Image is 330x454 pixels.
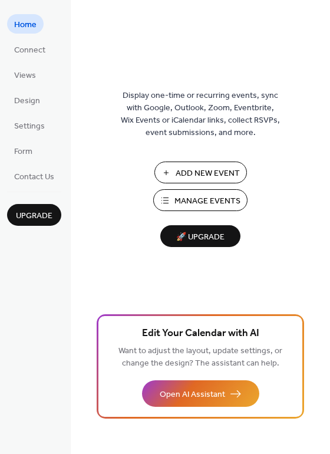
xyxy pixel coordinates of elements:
[7,40,52,59] a: Connect
[7,65,43,84] a: Views
[121,90,280,139] span: Display one-time or recurring events, sync with Google, Outlook, Zoom, Eventbrite, Wix Events or ...
[118,343,282,371] span: Want to adjust the layout, update settings, or change the design? The assistant can help.
[154,162,247,183] button: Add New Event
[142,325,259,342] span: Edit Your Calendar with AI
[176,167,240,180] span: Add New Event
[153,189,247,211] button: Manage Events
[160,389,225,401] span: Open AI Assistant
[14,146,32,158] span: Form
[14,70,36,82] span: Views
[174,195,240,208] span: Manage Events
[14,95,40,107] span: Design
[167,229,233,245] span: 🚀 Upgrade
[16,210,52,222] span: Upgrade
[7,166,61,186] a: Contact Us
[7,90,47,110] a: Design
[160,225,240,247] button: 🚀 Upgrade
[14,120,45,133] span: Settings
[142,380,259,407] button: Open AI Assistant
[7,141,39,160] a: Form
[14,19,37,31] span: Home
[7,14,44,34] a: Home
[14,44,45,57] span: Connect
[7,204,61,226] button: Upgrade
[14,171,54,183] span: Contact Us
[7,116,52,135] a: Settings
